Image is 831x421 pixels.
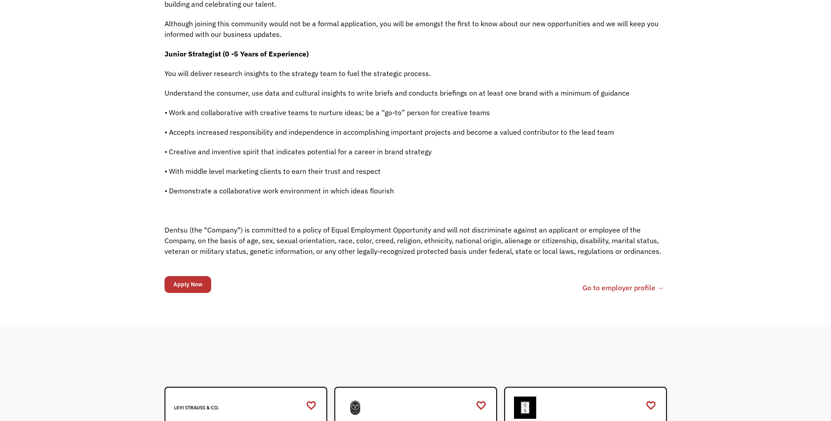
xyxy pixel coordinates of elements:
[165,88,667,98] p: Understand the consumer, use data and cultural insights to write briefs and conducts briefings on...
[165,49,309,58] strong: Junior Strategist (0 -5 Years of Experience)
[476,399,486,412] a: favorite_border
[174,397,219,419] img: Levi Strauss and Co
[514,397,536,419] img: Organized Q - Virtual Executive Assistant Services
[344,397,366,419] img: Samsara
[165,146,667,157] p: • Creative and inventive spirit that indicates potential for a career in brand strategy
[165,18,667,40] p: Although joining this community would not be a formal application, you will be amongst the first ...
[165,276,211,293] input: Apply Now
[646,399,656,412] a: favorite_border
[165,68,667,79] p: You will deliver research insights to the strategy team to fuel the strategic process.
[165,185,667,196] p: • Demonstrate a collaborative work environment in which ideas flourish
[582,282,664,293] a: Go to employer profile →
[165,107,667,118] p: • Work and collaborative with creative teams to nurture ideas; be a “go-to” person for creative t...
[165,166,667,176] p: • With middle level marketing clients to earn their trust and respect
[165,274,211,295] form: Email Form
[165,225,667,257] p: Dentsu (the "Company") is committed to a policy of Equal Employment Opportunity and will not disc...
[306,399,317,412] a: favorite_border
[165,127,667,137] p: • Accepts increased responsibility and independence in accomplishing important projects and becom...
